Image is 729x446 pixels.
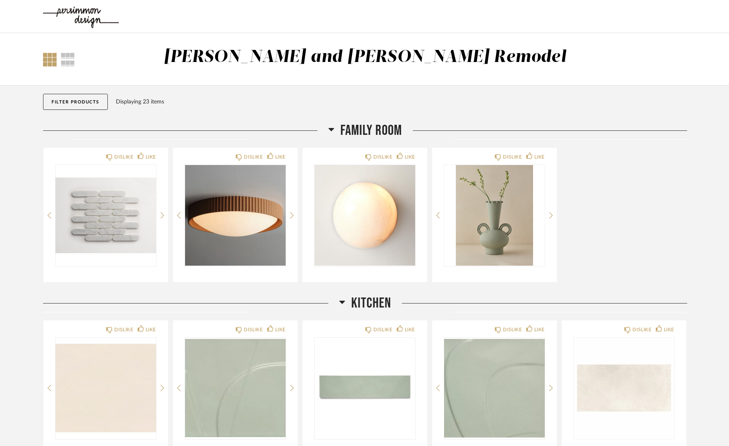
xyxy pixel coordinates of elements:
div: [PERSON_NAME] and [PERSON_NAME] Remodel [164,49,566,66]
div: LIKE [534,153,545,161]
img: undefined [444,338,545,438]
div: DISLIKE [244,326,263,334]
img: undefined [315,165,415,266]
div: DISLIKE [503,326,522,334]
div: LIKE [405,153,415,161]
div: DISLIKE [114,326,133,334]
img: undefined [56,165,156,266]
div: LIKE [146,153,156,161]
div: LIKE [275,326,286,334]
span: Family Room [340,122,402,139]
button: Filter Products [43,94,108,110]
img: undefined [574,338,674,438]
div: LIKE [405,326,415,334]
img: 8f94f56a-8f03-4d02-937a-b53695e77c88.jpg [43,0,119,33]
div: LIKE [664,326,674,334]
span: Kitchen [351,295,391,312]
img: undefined [315,338,415,438]
div: DISLIKE [373,153,392,161]
img: undefined [56,338,156,438]
div: DISLIKE [503,153,522,161]
div: LIKE [534,326,545,334]
div: LIKE [275,153,286,161]
div: DISLIKE [244,153,263,161]
img: undefined [185,338,286,438]
div: DISLIKE [373,326,392,334]
img: undefined [444,165,545,266]
div: DISLIKE [632,326,651,334]
div: DISLIKE [114,153,133,161]
img: undefined [185,165,286,266]
div: Displaying 23 items [116,97,683,106]
div: LIKE [146,326,156,334]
